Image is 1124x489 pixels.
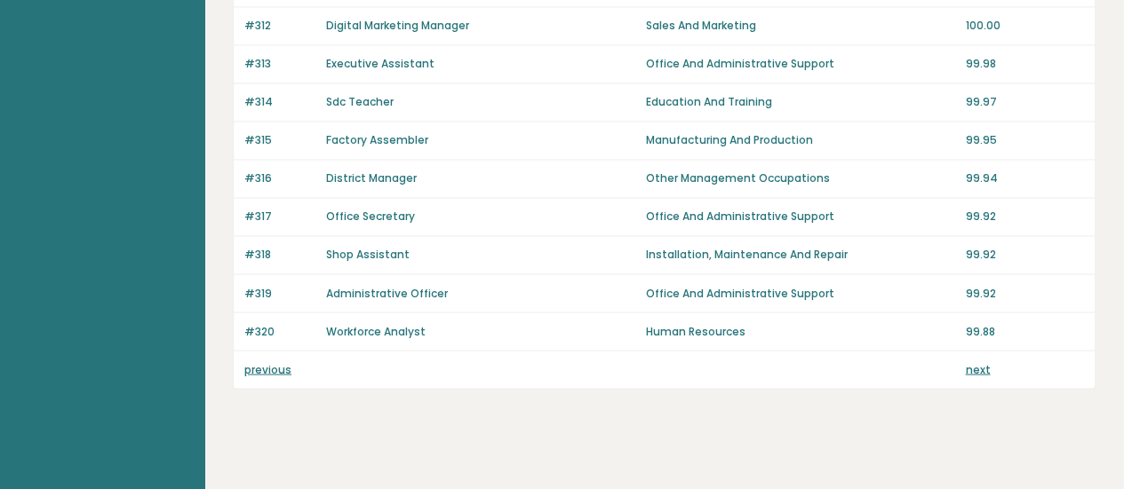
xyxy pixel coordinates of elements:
p: #315 [244,132,315,148]
a: Shop Assistant [326,247,410,262]
a: Factory Assembler [326,132,428,147]
p: 99.92 [965,209,1084,225]
p: 99.98 [965,56,1084,72]
p: Office And Administrative Support [646,285,955,301]
p: Manufacturing And Production [646,132,955,148]
a: Digital Marketing Manager [326,18,469,33]
a: next [965,361,990,376]
p: #313 [244,56,315,72]
p: Office And Administrative Support [646,56,955,72]
p: Other Management Occupations [646,170,955,186]
p: 99.92 [965,247,1084,263]
p: #314 [244,94,315,110]
a: Executive Assistant [326,56,434,71]
p: #319 [244,285,315,301]
p: 99.95 [965,132,1084,148]
p: Office And Administrative Support [646,209,955,225]
p: Education And Training [646,94,955,110]
a: Office Secretary [326,209,415,224]
a: District Manager [326,170,417,185]
p: #318 [244,247,315,263]
p: 100.00 [965,18,1084,34]
a: Sdc Teacher [326,94,394,109]
p: 99.92 [965,285,1084,301]
a: Administrative Officer [326,285,448,300]
a: Workforce Analyst [326,323,426,338]
p: 99.97 [965,94,1084,110]
p: #320 [244,323,315,339]
p: #312 [244,18,315,34]
a: previous [244,361,291,376]
p: Sales And Marketing [646,18,955,34]
p: 99.94 [965,170,1084,186]
p: Human Resources [646,323,955,339]
p: 99.88 [965,323,1084,339]
p: #316 [244,170,315,186]
p: Installation, Maintenance And Repair [646,247,955,263]
p: #317 [244,209,315,225]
